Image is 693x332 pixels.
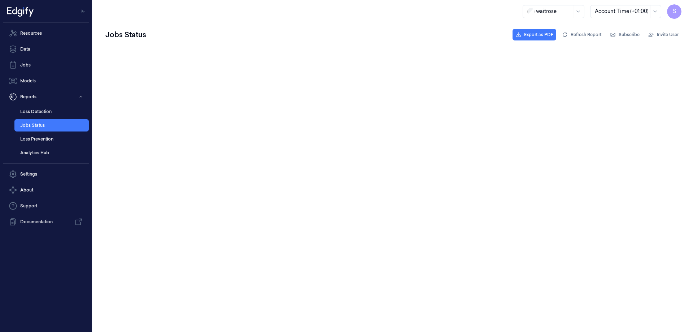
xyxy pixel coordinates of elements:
[513,29,556,40] button: Export as PDF
[524,31,553,38] span: Export as PDF
[3,74,89,88] a: Models
[607,29,642,40] button: Subscribe
[3,26,89,40] a: Resources
[645,29,681,40] button: Invite User
[667,4,681,19] button: S
[3,199,89,213] a: Support
[559,29,604,40] button: Refresh Report
[77,5,89,17] button: Toggle Navigation
[3,90,89,104] button: Reports
[14,119,89,131] a: Jobs Status
[3,183,89,197] button: About
[3,167,89,181] a: Settings
[619,31,640,38] span: Subscribe
[104,28,148,41] div: Jobs Status
[571,31,601,38] span: Refresh Report
[3,58,89,72] a: Jobs
[14,105,89,118] a: Loss Detection
[657,31,679,38] span: Invite User
[3,42,89,56] a: Data
[3,215,89,229] a: Documentation
[14,147,89,159] a: Analytics Hub
[14,133,89,145] a: Loss Prevention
